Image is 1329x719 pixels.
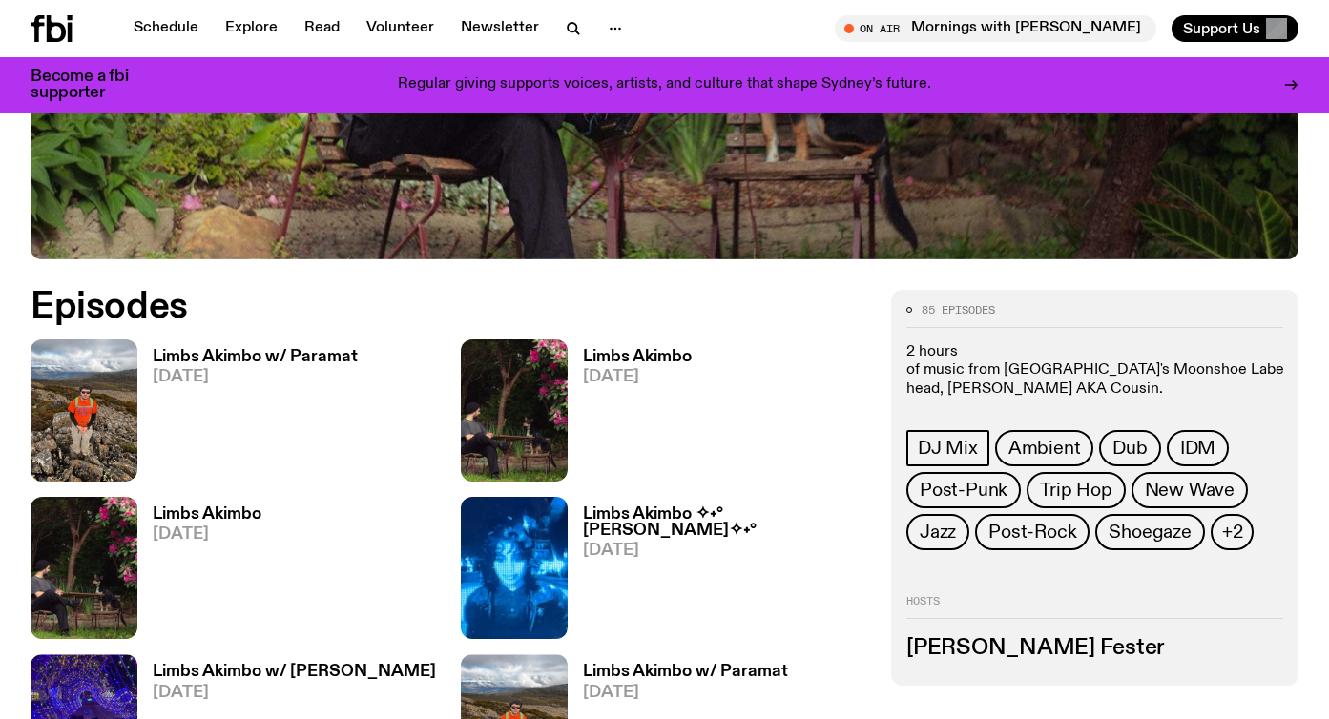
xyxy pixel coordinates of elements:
a: Limbs Akimbo[DATE] [568,349,692,482]
button: On AirMornings with [PERSON_NAME] [835,15,1156,42]
a: Limbs Akimbo ✧˖°[PERSON_NAME]✧˖°[DATE] [568,506,868,639]
span: New Wave [1145,480,1235,501]
span: Shoegaze [1109,522,1191,543]
a: Post-Rock [975,514,1090,550]
h3: Limbs Akimbo w/ Paramat [583,664,788,680]
span: +2 [1222,522,1243,543]
h3: Limbs Akimbo w/ Paramat [153,349,358,365]
a: DJ Mix [906,430,989,466]
h3: Limbs Akimbo [153,506,261,523]
p: Regular giving supports voices, artists, and culture that shape Sydney’s future. [398,76,931,93]
span: Post-Punk [920,480,1007,501]
span: Ambient [1008,438,1081,459]
h2: Episodes [31,290,868,324]
a: Dub [1099,430,1160,466]
p: 2 hours of music from [GEOGRAPHIC_DATA]'s Moonshoe Label head, [PERSON_NAME] AKA Cousin. [906,343,1283,399]
span: [DATE] [153,369,358,385]
button: Support Us [1172,15,1298,42]
a: Schedule [122,15,210,42]
a: Shoegaze [1095,514,1204,550]
span: [DATE] [153,685,436,701]
img: Jackson sits at an outdoor table, legs crossed and gazing at a black and brown dog also sitting a... [461,339,568,482]
span: [DATE] [153,526,261,543]
h3: Limbs Akimbo w/ [PERSON_NAME] [153,664,436,680]
a: Volunteer [355,15,446,42]
a: IDM [1167,430,1229,466]
a: New Wave [1132,472,1248,508]
img: Jackson sits at an outdoor table, legs crossed and gazing at a black and brown dog also sitting a... [31,497,137,639]
h3: Limbs Akimbo [583,349,692,365]
a: Jazz [906,514,969,550]
a: Post-Punk [906,472,1021,508]
h3: Become a fbi supporter [31,69,153,101]
a: Ambient [995,430,1094,466]
h3: [PERSON_NAME] Fester [906,638,1283,659]
a: Limbs Akimbo[DATE] [137,506,261,639]
a: Trip Hop [1027,472,1125,508]
a: Read [293,15,351,42]
span: Dub [1112,438,1147,459]
span: 85 episodes [922,305,995,316]
span: IDM [1180,438,1215,459]
span: [DATE] [583,543,868,559]
h3: Limbs Akimbo ✧˖°[PERSON_NAME]✧˖° [583,506,868,539]
span: [DATE] [583,685,788,701]
span: Post-Rock [988,522,1076,543]
a: Newsletter [449,15,550,42]
h2: Hosts [906,596,1283,619]
span: Trip Hop [1040,480,1111,501]
span: [DATE] [583,369,692,385]
a: Explore [214,15,289,42]
span: Jazz [920,522,956,543]
span: DJ Mix [918,438,978,459]
button: +2 [1211,514,1255,550]
span: Support Us [1183,20,1260,37]
a: Limbs Akimbo w/ Paramat[DATE] [137,349,358,482]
